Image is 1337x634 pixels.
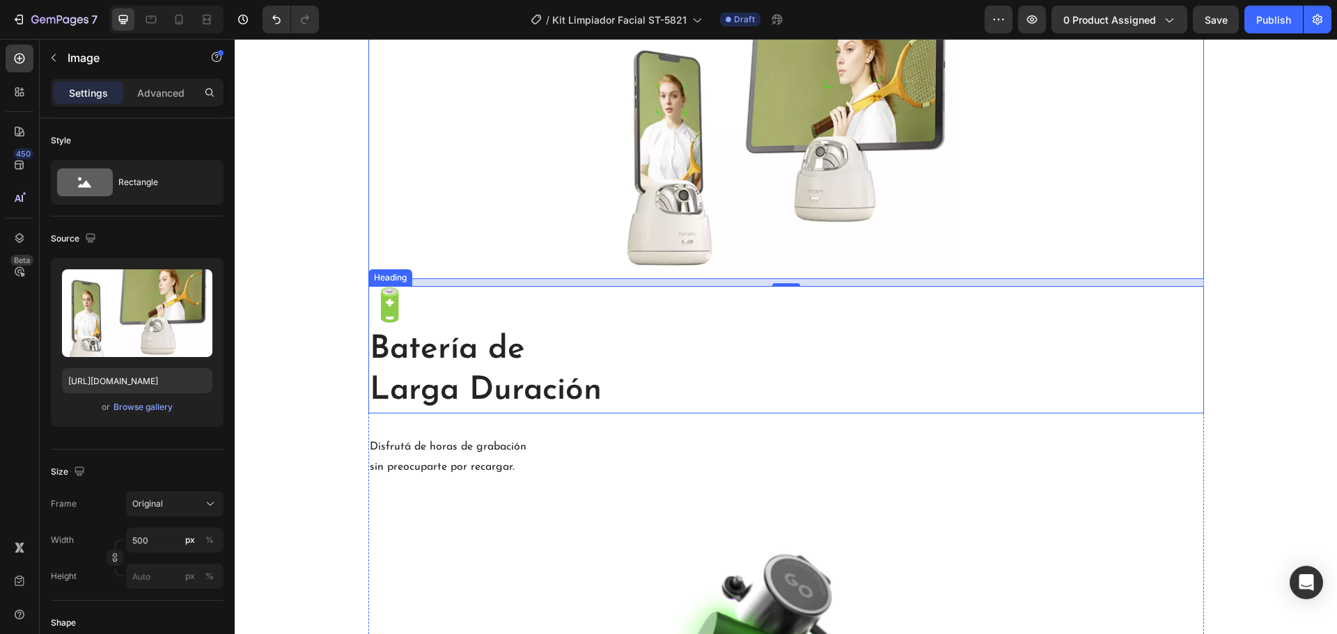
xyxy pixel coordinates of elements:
[91,11,97,28] p: 7
[1205,14,1228,26] span: Save
[1244,6,1303,33] button: Publish
[6,6,104,33] button: 7
[62,269,212,357] img: preview-image
[185,570,195,583] div: px
[1193,6,1239,33] button: Save
[205,534,214,546] div: %
[51,230,99,248] div: Source
[552,13,687,27] span: Kit Limpiador Facial ST-5821
[51,134,71,147] div: Style
[132,498,163,510] span: Original
[201,532,218,548] button: px
[13,148,33,159] div: 450
[62,368,212,393] input: https://example.com/image.jpg
[134,247,969,374] h2: 🔋 Batería de Larga Duración
[10,255,33,266] div: Beta
[51,498,77,510] label: Frame
[51,463,88,482] div: Size
[734,13,755,26] span: Draft
[201,568,218,585] button: px
[126,491,224,516] button: Original
[182,532,198,548] button: %
[1063,13,1156,27] span: 0 product assigned
[182,568,198,585] button: %
[51,570,77,583] label: Height
[185,534,195,546] div: px
[51,617,76,629] div: Shape
[68,49,186,66] p: Image
[235,39,1337,634] iframe: Design area
[205,570,214,583] div: %
[134,397,969,440] h2: Disfrutá de horas de grabación sin preocuparte por recargar.
[136,232,175,245] div: Heading
[1051,6,1187,33] button: 0 product assigned
[263,6,319,33] div: Undo/Redo
[102,399,110,415] span: or
[546,13,549,27] span: /
[126,528,224,553] input: px%
[137,86,185,100] p: Advanced
[51,534,74,546] label: Width
[1256,13,1291,27] div: Publish
[69,86,108,100] p: Settings
[113,400,173,414] button: Browse gallery
[114,401,173,413] div: Browse gallery
[126,564,224,589] input: px%
[118,166,203,198] div: Rectangle
[1290,566,1323,599] div: Open Intercom Messenger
